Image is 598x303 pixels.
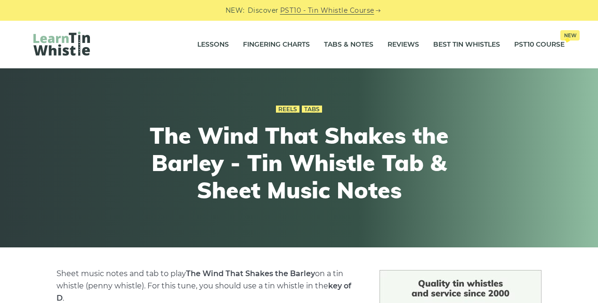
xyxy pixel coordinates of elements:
a: Tabs [302,106,322,113]
strong: The Wind That Shakes the Barley [186,269,315,278]
h1: The Wind That Shakes the Barley - Tin Whistle Tab & Sheet Music Notes [126,122,472,204]
span: New [560,30,580,41]
a: Reviews [388,33,419,57]
a: Fingering Charts [243,33,310,57]
a: PST10 CourseNew [514,33,565,57]
a: Reels [276,106,299,113]
a: Best Tin Whistles [433,33,500,57]
a: Lessons [197,33,229,57]
img: LearnTinWhistle.com [33,32,90,56]
a: Tabs & Notes [324,33,373,57]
